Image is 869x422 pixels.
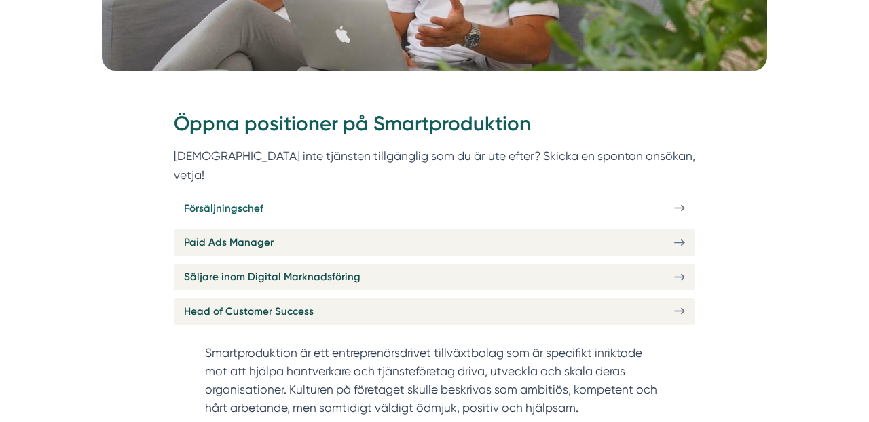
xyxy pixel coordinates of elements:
a: Paid Ads Manager [174,229,695,256]
span: Säljare inom Digital Marknadsföring [184,269,360,285]
span: Försäljningschef [184,200,263,216]
a: Säljare inom Digital Marknadsföring [174,264,695,290]
h2: Öppna positioner på Smartproduktion [174,110,695,146]
a: Försäljningschef [174,195,695,221]
p: [DEMOGRAPHIC_DATA] inte tjänsten tillgänglig som du är ute efter? Skicka en spontan ansökan, vetja! [174,147,695,185]
span: Head of Customer Success [184,303,314,320]
span: Paid Ads Manager [184,234,274,250]
a: Head of Customer Success [174,298,695,324]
